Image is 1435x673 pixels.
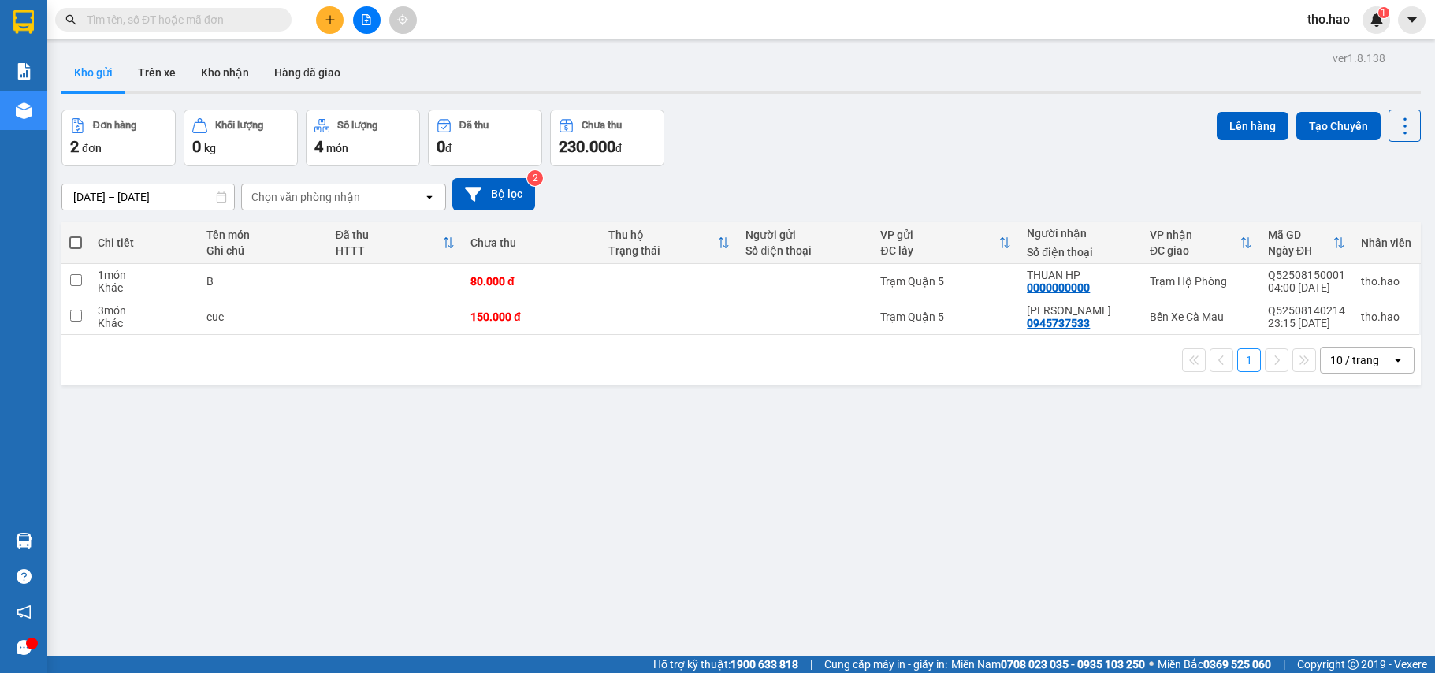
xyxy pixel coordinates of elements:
[82,142,102,154] span: đơn
[336,244,442,257] div: HTTT
[582,120,622,131] div: Chưa thu
[1027,246,1134,258] div: Số điện thoại
[1333,50,1385,67] div: ver 1.8.138
[731,658,798,671] strong: 1900 633 818
[1142,222,1260,264] th: Toggle SortBy
[1392,354,1404,366] svg: open
[880,244,998,257] div: ĐC lấy
[452,178,535,210] button: Bộ lọc
[600,222,738,264] th: Toggle SortBy
[314,137,323,156] span: 4
[1203,658,1271,671] strong: 0369 525 060
[872,222,1019,264] th: Toggle SortBy
[1398,6,1426,34] button: caret-down
[16,63,32,80] img: solution-icon
[17,640,32,655] span: message
[608,229,718,241] div: Thu hộ
[65,14,76,25] span: search
[206,310,320,323] div: cuc
[251,189,360,205] div: Chọn văn phòng nhận
[1150,275,1252,288] div: Trạm Hộ Phòng
[615,142,622,154] span: đ
[184,110,298,166] button: Khối lượng0kg
[470,310,593,323] div: 150.000 đ
[328,222,463,264] th: Toggle SortBy
[1283,656,1285,673] span: |
[336,229,442,241] div: Đã thu
[98,236,191,249] div: Chi tiết
[1150,229,1240,241] div: VP nhận
[653,656,798,673] span: Hỗ trợ kỹ thuật:
[1158,656,1271,673] span: Miền Bắc
[87,11,273,28] input: Tìm tên, số ĐT hoặc mã đơn
[428,110,542,166] button: Đã thu0đ
[1295,9,1363,29] span: tho.hao
[1348,659,1359,670] span: copyright
[206,244,320,257] div: Ghi chú
[1361,275,1411,288] div: tho.hao
[13,10,34,34] img: logo-vxr
[1217,112,1288,140] button: Lên hàng
[470,236,593,249] div: Chưa thu
[527,170,543,186] sup: 2
[17,604,32,619] span: notification
[337,120,377,131] div: Số lượng
[1330,352,1379,368] div: 10 / trang
[1027,317,1090,329] div: 0945737533
[470,275,593,288] div: 80.000 đ
[745,229,864,241] div: Người gửi
[550,110,664,166] button: Chưa thu230.000đ
[1001,658,1145,671] strong: 0708 023 035 - 0935 103 250
[1361,236,1411,249] div: Nhân viên
[559,137,615,156] span: 230.000
[608,244,718,257] div: Trạng thái
[880,310,1011,323] div: Trạm Quận 5
[98,269,191,281] div: 1 món
[125,54,188,91] button: Trên xe
[353,6,381,34] button: file-add
[1027,304,1134,317] div: KIM DUNG
[397,14,408,25] span: aim
[61,54,125,91] button: Kho gửi
[445,142,452,154] span: đ
[1381,7,1386,18] span: 1
[423,191,436,203] svg: open
[62,184,234,210] input: Select a date range.
[745,244,864,257] div: Số điện thoại
[880,229,998,241] div: VP gửi
[61,110,176,166] button: Đơn hàng2đơn
[16,102,32,119] img: warehouse-icon
[16,533,32,549] img: warehouse-icon
[1150,310,1252,323] div: Bến Xe Cà Mau
[306,110,420,166] button: Số lượng4món
[326,142,348,154] span: món
[389,6,417,34] button: aim
[192,137,201,156] span: 0
[204,142,216,154] span: kg
[1027,269,1134,281] div: THUAN HP
[361,14,372,25] span: file-add
[70,137,79,156] span: 2
[206,229,320,241] div: Tên món
[93,120,136,131] div: Đơn hàng
[1027,227,1134,240] div: Người nhận
[316,6,344,34] button: plus
[880,275,1011,288] div: Trạm Quận 5
[1268,317,1345,329] div: 23:15 [DATE]
[98,304,191,317] div: 3 món
[810,656,812,673] span: |
[459,120,489,131] div: Đã thu
[1237,348,1261,372] button: 1
[1361,310,1411,323] div: tho.hao
[1268,304,1345,317] div: Q52508140214
[325,14,336,25] span: plus
[824,656,947,673] span: Cung cấp máy in - giấy in:
[1150,244,1240,257] div: ĐC giao
[98,317,191,329] div: Khác
[215,120,263,131] div: Khối lượng
[1149,661,1154,667] span: ⚪️
[206,275,320,288] div: B
[188,54,262,91] button: Kho nhận
[1370,13,1384,27] img: icon-new-feature
[262,54,353,91] button: Hàng đã giao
